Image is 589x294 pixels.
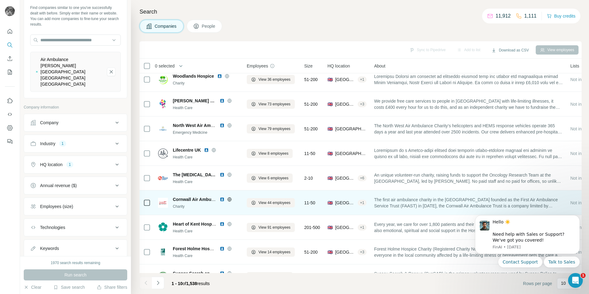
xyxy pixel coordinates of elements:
[173,123,243,128] span: North West Air Ambulance Charity
[173,246,234,251] span: Forest Holme Hospice Charity
[581,273,586,278] span: 1
[374,271,563,283] span: Sussex Search & Rescue (SusSAR) is the primary volunteer resource used by Sussex Police to search...
[158,272,168,282] img: Logo of Sussex Search and Rescue SusSAR
[40,224,65,231] div: Technologies
[258,126,290,132] span: View 79 employees
[40,120,59,126] div: Company
[204,148,209,153] img: LinkedIn logo
[247,272,293,281] button: View 8 employees
[173,197,234,202] span: Cornwall Air Ambulance Trust
[358,77,367,82] div: + 1
[335,249,355,255] span: [GEOGRAPHIC_DATA], [GEOGRAPHIC_DATA]|Southern|[GEOGRAPHIC_DATA] (BH)|[GEOGRAPHIC_DATA]
[40,245,59,251] div: Keywords
[173,179,239,185] div: Health Care
[5,136,15,147] button: Feedback
[24,157,127,172] button: HQ location1
[5,26,15,37] button: Quick start
[152,277,164,289] button: Navigate to next page
[304,249,318,255] span: 51-200
[155,23,177,29] span: Companies
[24,220,127,235] button: Technologies
[173,222,218,227] span: Heart of Kent Hospice
[304,224,320,231] span: 201-500
[5,53,15,64] button: Enrich CSV
[247,149,293,158] button: View 8 employees
[40,141,55,147] div: Industry
[53,284,85,290] button: Save search
[327,224,333,231] span: 🇬🇧
[258,249,290,255] span: View 14 employees
[304,150,315,157] span: 11-50
[158,149,168,158] img: Logo of Lifecentre UK
[547,12,575,20] button: Buy credits
[247,198,295,207] button: View 44 employees
[155,63,175,69] span: 0 selected
[524,12,537,20] p: 1,111
[247,75,295,84] button: View 36 employees
[173,253,239,259] div: Health Care
[24,199,127,214] button: Employees (size)
[247,100,295,109] button: View 73 employees
[327,76,333,83] span: 🇬🇧
[217,74,222,79] img: LinkedIn logo
[158,173,168,183] img: Logo of The Prostate Project
[247,174,293,183] button: View 6 employees
[202,23,216,29] span: People
[24,178,127,193] button: Annual revenue ($)
[158,223,168,232] img: Logo of Heart of Kent Hospice
[304,76,318,83] span: 51-200
[523,280,552,287] span: Rows per page
[358,101,367,107] div: + 3
[66,162,73,167] div: 1
[568,273,583,288] iframe: Intercom live chat
[5,67,15,78] button: My lists
[5,122,15,133] button: Dashboard
[173,80,239,86] div: Charity
[51,260,100,266] div: 1970 search results remaining
[358,249,367,255] div: + 3
[335,175,355,181] span: [GEOGRAPHIC_DATA], [GEOGRAPHIC_DATA], [GEOGRAPHIC_DATA]
[24,136,127,151] button: Industry1
[158,198,168,208] img: Logo of Cornwall Air Ambulance Trust
[173,73,214,79] span: Woodlands Hospice
[466,210,589,271] iframe: Intercom notifications message
[41,56,102,87] div: Air Ambulance [PERSON_NAME][GEOGRAPHIC_DATA] [GEOGRAPHIC_DATA] [GEOGRAPHIC_DATA]
[220,246,225,251] img: LinkedIn logo
[258,175,288,181] span: View 6 employees
[304,63,313,69] span: Size
[335,150,367,157] span: [GEOGRAPHIC_DATA], [GEOGRAPHIC_DATA], [GEOGRAPHIC_DATA]
[173,105,239,111] div: Health Care
[304,126,318,132] span: 51-200
[158,75,168,84] img: Logo of Woodlands Hospice
[247,63,268,69] span: Employees
[24,104,127,110] p: Company information
[327,200,333,206] span: 🇬🇧
[374,73,563,86] span: Loremipsu Dolorsi am consectet ad elitseddo eiusmod temp inc utlabor etd magnaaliqua enimad Minim...
[335,224,355,231] span: [GEOGRAPHIC_DATA], [GEOGRAPHIC_DATA], [GEOGRAPHIC_DATA]
[24,115,127,130] button: Company
[5,39,15,51] button: Search
[172,281,183,286] span: 1 - 10
[158,99,168,109] img: Logo of Bolton Hospice
[335,200,355,206] span: [GEOGRAPHIC_DATA], [GEOGRAPHIC_DATA], [GEOGRAPHIC_DATA]
[140,7,582,16] h4: Search
[30,5,121,27] div: Find companies similar to one you've successfully dealt with before. Simply enter their name or w...
[374,98,563,110] span: We provide free care services to people in [GEOGRAPHIC_DATA] with life-limiting illnesses, it cos...
[5,109,15,120] button: Use Surfe API
[173,271,247,276] span: Sussex Search and Rescue SusSAR
[173,147,201,153] span: Lifecentre UK
[327,101,333,107] span: 🇬🇧
[220,197,225,202] img: LinkedIn logo
[335,126,367,132] span: [GEOGRAPHIC_DATA], [GEOGRAPHIC_DATA]
[570,63,579,69] span: Lists
[40,161,63,168] div: HQ location
[335,101,355,107] span: [GEOGRAPHIC_DATA], [GEOGRAPHIC_DATA], [GEOGRAPHIC_DATA]
[158,124,168,134] img: Logo of North West Air Ambulance Charity
[304,200,315,206] span: 11-50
